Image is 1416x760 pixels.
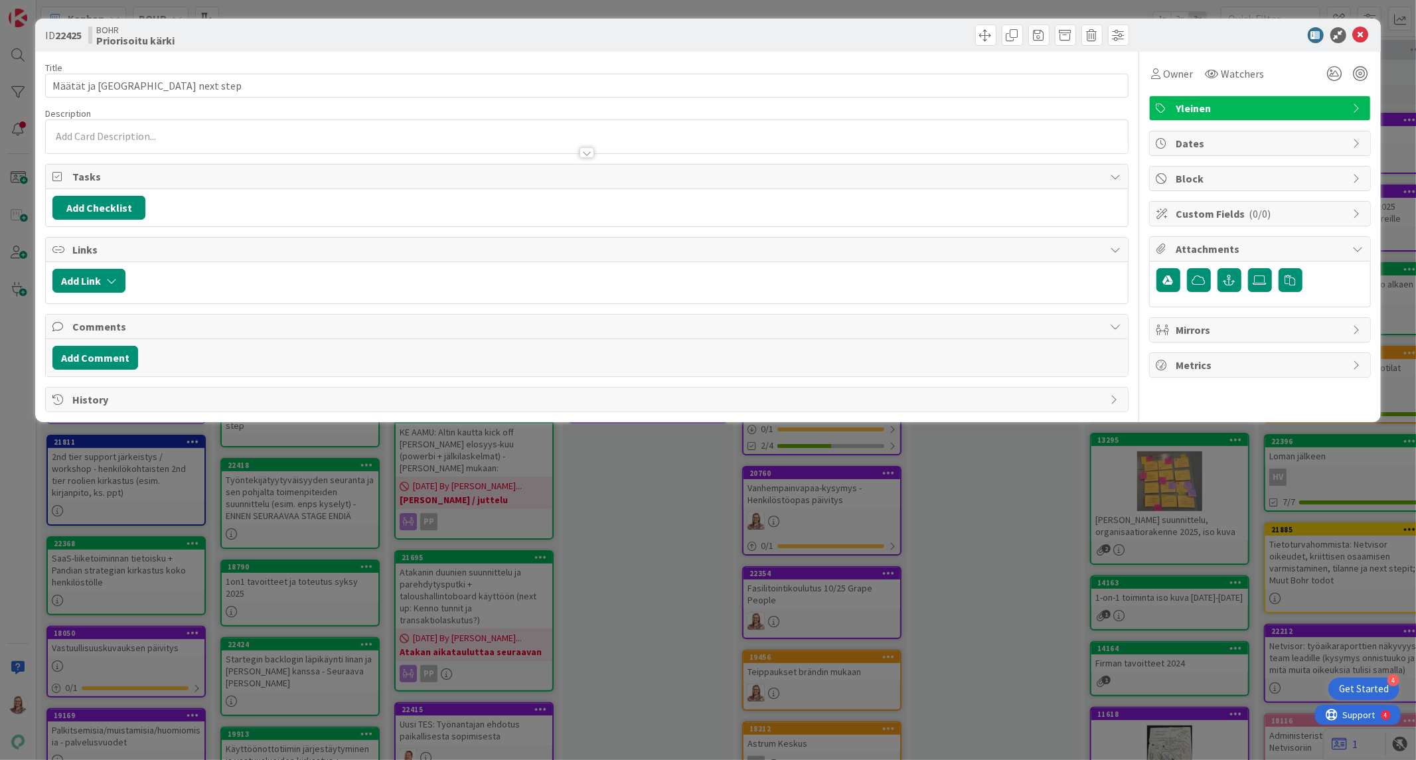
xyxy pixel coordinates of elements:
[1176,206,1346,222] span: Custom Fields
[55,29,82,42] b: 22425
[1176,135,1346,151] span: Dates
[1328,678,1399,700] div: Open Get Started checklist, remaining modules: 4
[96,25,175,35] span: BOHR
[1339,682,1389,696] div: Get Started
[72,242,1103,258] span: Links
[1176,171,1346,187] span: Block
[1176,241,1346,257] span: Attachments
[1221,66,1265,82] span: Watchers
[72,392,1103,408] span: History
[28,2,60,18] span: Support
[52,346,138,370] button: Add Comment
[1176,357,1346,373] span: Metrics
[1249,207,1271,220] span: ( 0/0 )
[72,169,1103,185] span: Tasks
[45,27,82,43] span: ID
[45,108,91,119] span: Description
[52,196,145,220] button: Add Checklist
[1176,322,1346,338] span: Mirrors
[72,319,1103,335] span: Comments
[52,269,125,293] button: Add Link
[1387,674,1399,686] div: 4
[45,74,1128,98] input: type card name here...
[69,5,72,16] div: 4
[1176,100,1346,116] span: Yleinen
[45,62,62,74] label: Title
[1164,66,1194,82] span: Owner
[96,35,175,46] b: Priorisoitu kärki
